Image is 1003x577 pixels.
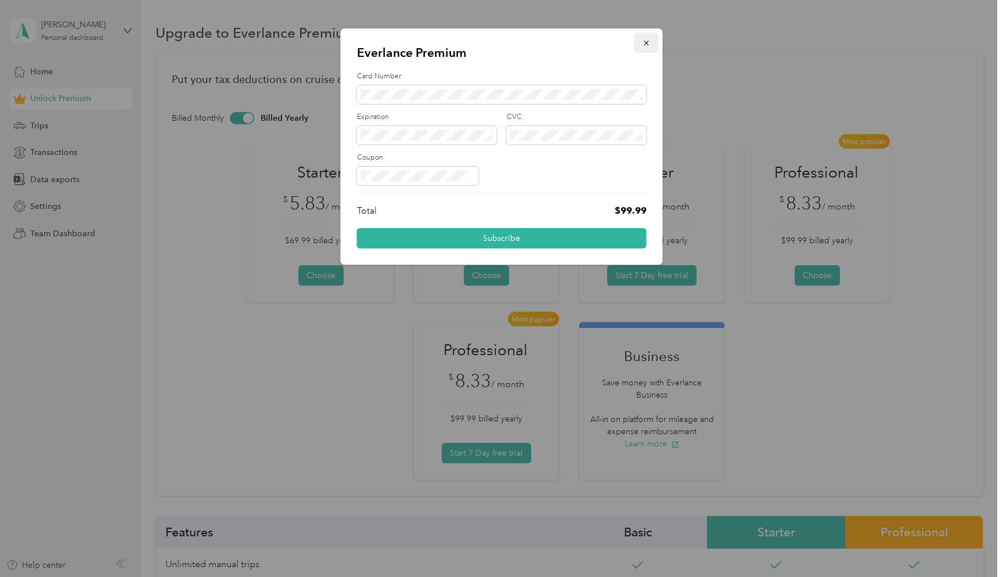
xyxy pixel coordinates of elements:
label: Card Number [357,71,647,82]
iframe: Everlance-gr Chat Button Frame [938,512,1003,577]
button: Subscribe [357,228,647,248]
label: Coupon [357,153,647,163]
p: Everlance Premium [357,45,647,61]
label: CVC [507,112,647,122]
p: $99.99 [615,204,647,218]
label: Expiration [357,112,497,122]
p: Total [357,204,377,218]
